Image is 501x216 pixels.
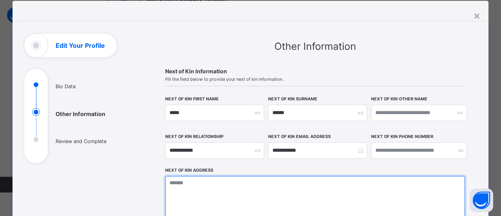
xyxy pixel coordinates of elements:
label: Next of Kin Phone Number [371,134,433,139]
span: Other Information [274,40,356,52]
span: Fill the field below to provide your next of kin information. [165,76,465,82]
div: × [473,9,481,22]
label: Next of Kin Relationship [165,134,223,139]
label: Next of Kin Email Address [268,134,331,139]
h1: Edit Your Profile [56,42,105,49]
button: Open asap [470,189,493,212]
label: Next of Kin Other Name [371,96,427,102]
label: Next of Kin Surname [268,96,317,102]
label: Next of Kin Address [165,168,213,173]
label: Next of Kin First Name [165,96,219,102]
span: Next of Kin Information [165,68,465,74]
